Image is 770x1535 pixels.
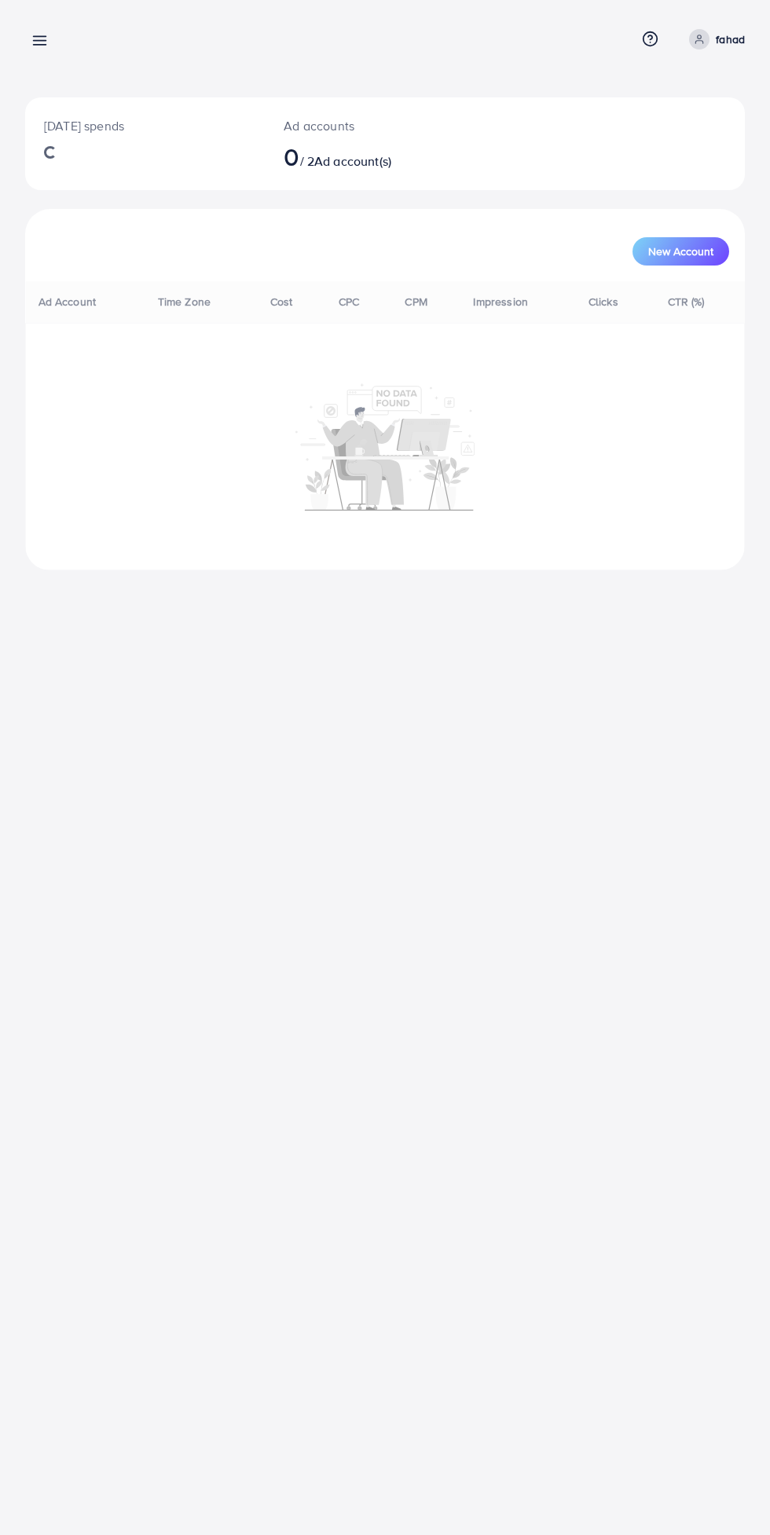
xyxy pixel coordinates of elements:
[44,116,246,135] p: [DATE] spends
[648,246,713,257] span: New Account
[716,30,745,49] p: fahad
[632,237,729,266] button: New Account
[284,138,299,174] span: 0
[683,29,745,49] a: fahad
[284,141,426,171] h2: / 2
[314,152,391,170] span: Ad account(s)
[284,116,426,135] p: Ad accounts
